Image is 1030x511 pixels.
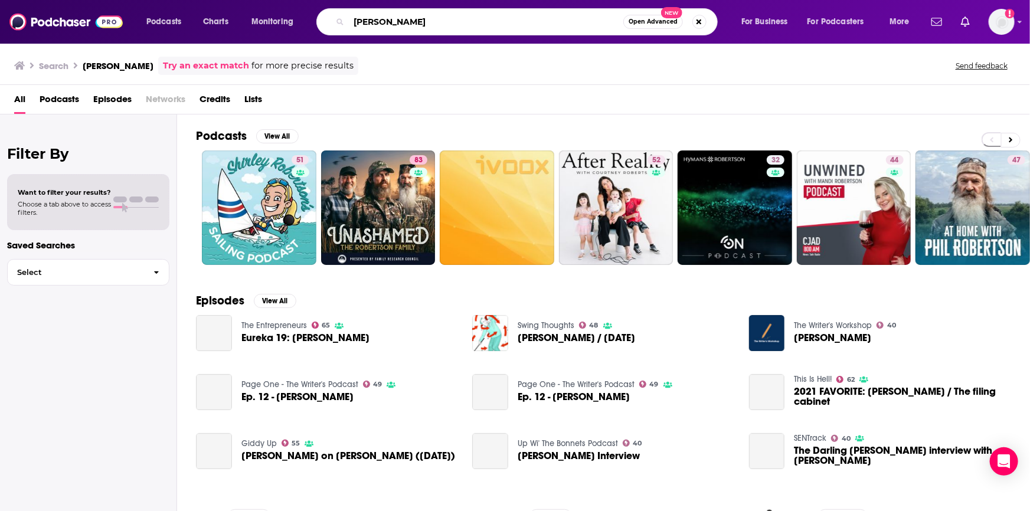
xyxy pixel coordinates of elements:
[146,90,185,114] span: Networks
[881,12,924,31] button: open menu
[518,333,635,343] span: [PERSON_NAME] / [DATE]
[633,441,642,446] span: 40
[831,435,851,442] a: 40
[891,155,899,166] span: 44
[200,90,230,114] a: Credits
[661,7,682,18] span: New
[251,14,293,30] span: Monitoring
[292,441,300,446] span: 55
[241,451,455,461] span: [PERSON_NAME] on [PERSON_NAME] ([DATE])
[243,12,309,31] button: open menu
[559,150,673,265] a: 52
[241,438,277,448] a: Giddy Up
[472,315,508,351] img: Craig Robertson / 08-29-18
[282,440,300,447] a: 55
[794,446,1011,466] span: The Darling [PERSON_NAME] interview with [PERSON_NAME]
[196,293,244,308] h2: Episodes
[138,12,197,31] button: open menu
[794,333,871,343] a: Craig Robertson
[39,60,68,71] h3: Search
[1008,155,1025,165] a: 47
[196,433,232,469] a: Craig Robertson on Bensley (30/5/2022)
[296,155,304,166] span: 51
[414,155,423,166] span: 83
[842,436,851,441] span: 40
[629,19,678,25] span: Open Advanced
[349,12,623,31] input: Search podcasts, credits, & more...
[321,150,436,265] a: 83
[472,374,508,410] a: Ep. 12 - Craig Robertson
[794,374,832,384] a: This Is Hell!
[794,433,826,443] a: SENTrack
[518,438,618,448] a: Up Wi' The Bonnets Podcast
[7,259,169,286] button: Select
[241,320,307,330] a: The Entrepreneurs
[251,59,354,73] span: for more precise results
[847,377,855,382] span: 62
[794,446,1011,466] a: The Darling Downlow interview with Craig Robertson
[146,14,181,30] span: Podcasts
[767,155,784,165] a: 32
[254,294,296,308] button: View All
[241,451,455,461] a: Craig Robertson on Bensley (30/5/2022)
[741,14,788,30] span: For Business
[241,392,354,402] span: Ep. 12 - [PERSON_NAME]
[241,379,358,389] a: Page One - The Writer's Podcast
[196,129,247,143] h2: Podcasts
[196,374,232,410] a: Ep. 12 - Craig Robertson
[794,320,872,330] a: The Writer's Workshop
[989,9,1015,35] button: Show profile menu
[241,333,370,343] span: Eureka 19: [PERSON_NAME]
[749,433,785,469] a: The Darling Downlow interview with Craig Robertson
[1005,9,1015,18] svg: Add a profile image
[890,14,910,30] span: More
[373,382,382,387] span: 49
[9,11,123,33] img: Podchaser - Follow, Share and Rate Podcasts
[256,129,299,143] button: View All
[203,14,228,30] span: Charts
[678,150,792,265] a: 32
[749,374,785,410] a: 2021 FAVORITE: Craig Robertson / The filing cabinet
[241,392,354,402] a: Ep. 12 - Craig Robertson
[623,440,642,447] a: 40
[579,322,599,329] a: 48
[93,90,132,114] a: Episodes
[800,12,881,31] button: open menu
[989,9,1015,35] span: Logged in as BenLaurro
[14,90,25,114] span: All
[915,150,1030,265] a: 47
[927,12,947,32] a: Show notifications dropdown
[836,376,855,383] a: 62
[195,12,236,31] a: Charts
[639,381,659,388] a: 49
[322,323,330,328] span: 65
[40,90,79,114] a: Podcasts
[887,323,896,328] span: 40
[196,315,232,351] a: Eureka 19: Craig Robertson
[807,14,864,30] span: For Podcasters
[518,333,635,343] a: Craig Robertson / 08-29-18
[989,9,1015,35] img: User Profile
[18,188,111,196] span: Want to filter your results?
[749,315,785,351] img: Craig Robertson
[83,60,153,71] h3: [PERSON_NAME]
[328,8,729,35] div: Search podcasts, credits, & more...
[518,451,640,461] a: Craig Robertson Interview
[196,129,299,143] a: PodcastsView All
[797,150,911,265] a: 44
[794,386,1011,407] a: 2021 FAVORITE: Craig Robertson / The filing cabinet
[590,323,599,328] span: 48
[650,382,659,387] span: 49
[652,155,660,166] span: 52
[312,322,331,329] a: 65
[794,333,871,343] span: [PERSON_NAME]
[7,145,169,162] h2: Filter By
[244,90,262,114] a: Lists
